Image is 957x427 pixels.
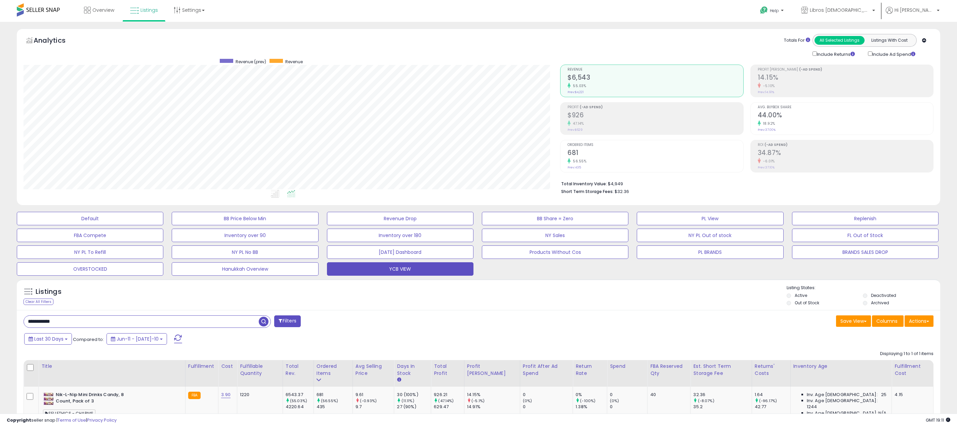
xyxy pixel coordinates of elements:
button: Save View [836,315,871,327]
small: Prev: 14.91% [758,90,774,94]
span: 2025-08-11 19:11 GMT [926,417,950,423]
button: NY Sales [482,229,628,242]
button: Listings With Cost [864,36,914,45]
h2: 14.15% [758,74,933,83]
div: Totals For [784,37,810,44]
b: (-Ad Spend) [764,142,788,147]
h5: Analytics [34,36,79,47]
span: Inv. Age [DEMOGRAPHIC_DATA]: [807,392,878,398]
b: (-Ad Spend) [799,67,822,72]
button: Jun-11 - [DATE]-10 [107,333,167,345]
small: (0%) [523,398,532,403]
strong: Copyright [7,417,31,423]
span: Revenue [285,59,303,65]
small: -6.01% [761,159,775,164]
h2: $6,543 [568,74,743,83]
button: NY PL No BB [172,245,318,259]
button: BRANDS SALES DROP [792,245,939,259]
label: Active [795,293,807,298]
h2: 681 [568,149,743,158]
div: 0 [523,392,573,398]
span: Profit [PERSON_NAME] [758,68,933,72]
small: (56.55%) [321,398,338,403]
button: Columns [872,315,904,327]
span: Inv. Age [DEMOGRAPHIC_DATA]: [807,398,878,404]
small: 56.55% [571,159,586,164]
div: 0 [610,404,647,410]
div: Days In Stock [397,363,428,377]
label: Deactivated [871,293,896,298]
small: Prev: 37.10% [758,165,775,169]
small: (-96.17%) [759,398,777,403]
div: 32.36 [693,392,751,398]
div: 1.38% [576,404,607,410]
div: 926.21 [434,392,464,398]
a: Help [755,1,790,22]
span: Avg. Buybox Share [758,106,933,109]
span: Libros [DEMOGRAPHIC_DATA] [810,7,870,13]
small: (-5.1%) [471,398,485,403]
button: Default [17,212,163,225]
button: BB Price Below Min [172,212,318,225]
button: Replenish [792,212,939,225]
a: Terms of Use [57,417,86,423]
small: (47.14%) [438,398,454,403]
h5: Listings [36,287,61,297]
small: (-8.07%) [698,398,714,403]
i: Get Help [760,6,768,14]
small: (11.11%) [402,398,414,403]
button: Last 30 Days [24,333,72,345]
div: Fulfillable Quantity [240,363,280,377]
div: Est. Short Term Storage Fee [693,363,749,377]
div: Displaying 1 to 1 of 1 items [880,351,933,357]
button: FL Out of Stock [792,229,939,242]
span: Last 30 Days [34,336,64,342]
b: Short Term Storage Fees: [561,189,614,194]
h2: $926 [568,111,743,120]
div: 14.15% [467,392,520,398]
div: 0% [576,392,607,398]
div: 27 (90%) [397,404,431,410]
div: Avg Selling Price [356,363,391,377]
small: Prev: 435 [568,165,581,169]
div: 30 (100%) [397,392,431,398]
div: Include Returns [807,50,863,58]
span: Jun-11 - [DATE]-10 [117,336,159,342]
div: 9.61 [356,392,394,398]
button: Hanukkah Overview [172,262,318,276]
div: Fulfillment [188,363,215,370]
span: ROI [758,143,933,147]
span: 1244 [807,404,817,410]
button: All Selected Listings [815,36,865,45]
button: Products Without Cos [482,245,628,259]
div: Spend [610,363,644,370]
div: Return Rate [576,363,604,377]
a: 3.90 [221,391,231,398]
li: $4,949 [561,179,928,187]
div: Profit [PERSON_NAME] [467,363,517,377]
div: Total Rev. [286,363,311,377]
b: Nik-L-Nip Mini Drinks Candy, 8 Count, Pack of 3 [56,392,137,406]
small: (55.03%) [290,398,307,403]
small: (-100%) [580,398,595,403]
h2: 44.00% [758,111,933,120]
p: Listing States: [787,285,940,291]
div: Fulfillment Cost [894,363,930,377]
button: PL View [637,212,783,225]
div: 1220 [240,392,278,398]
small: Prev: $4,221 [568,90,584,94]
h2: 34.87% [758,149,933,158]
div: 629.47 [434,404,464,410]
a: Privacy Policy [87,417,117,423]
div: 4220.64 [286,404,314,410]
label: Archived [871,300,889,306]
button: NY PL Out of stock [637,229,783,242]
span: Ordered Items [568,143,743,147]
div: 35.2 [693,404,751,410]
b: (-Ad Spend) [580,105,603,110]
span: Hi [PERSON_NAME] [894,7,935,13]
img: 51V3mmSTsML._SL40_.jpg [43,392,54,405]
span: $32.36 [615,188,629,195]
b: Total Inventory Value: [561,181,607,187]
button: PL BRANDS [637,245,783,259]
